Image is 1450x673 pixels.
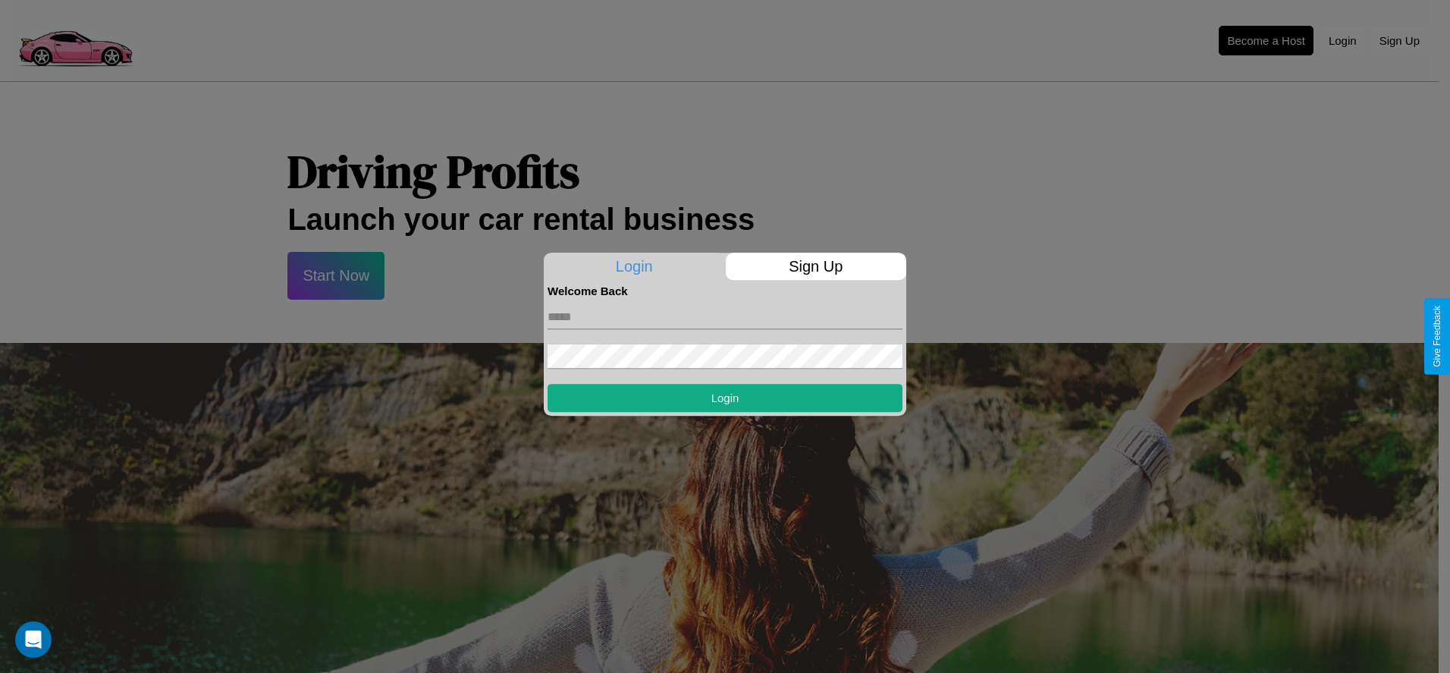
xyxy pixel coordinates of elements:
[726,253,907,280] p: Sign Up
[1432,306,1442,367] div: Give Feedback
[544,253,725,280] p: Login
[15,621,52,658] div: Open Intercom Messenger
[548,384,902,412] button: Login
[548,285,902,297] h4: Welcome Back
